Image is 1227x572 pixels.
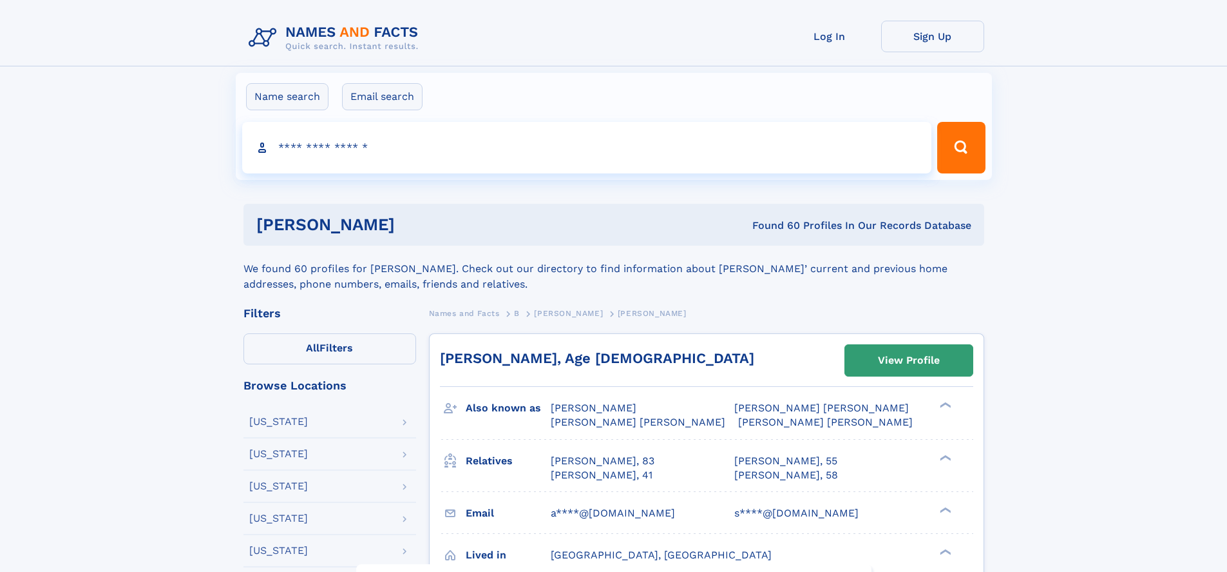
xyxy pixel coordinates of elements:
h3: Lived in [466,544,551,566]
div: [US_STATE] [249,449,308,459]
span: [GEOGRAPHIC_DATA], [GEOGRAPHIC_DATA] [551,549,772,561]
a: View Profile [845,345,973,376]
a: [PERSON_NAME], 41 [551,468,652,482]
h1: [PERSON_NAME] [256,217,574,233]
a: [PERSON_NAME], 55 [734,454,837,468]
h3: Email [466,502,551,524]
a: [PERSON_NAME], 83 [551,454,654,468]
div: Browse Locations [243,380,416,391]
div: ❯ [937,453,952,462]
div: ❯ [937,401,952,409]
span: [PERSON_NAME] [PERSON_NAME] [734,402,909,414]
h3: Relatives [466,450,551,472]
div: [US_STATE] [249,481,308,491]
a: Sign Up [881,21,984,52]
div: [US_STATE] [249,546,308,556]
div: View Profile [878,346,940,375]
div: We found 60 profiles for [PERSON_NAME]. Check out our directory to find information about [PERSON... [243,246,984,292]
span: [PERSON_NAME] [PERSON_NAME] [738,416,913,428]
label: Name search [246,83,328,110]
a: B [514,305,520,321]
span: All [306,342,319,354]
div: [US_STATE] [249,513,308,524]
a: [PERSON_NAME], Age [DEMOGRAPHIC_DATA] [440,350,754,366]
span: [PERSON_NAME] [551,402,636,414]
a: [PERSON_NAME], 58 [734,468,838,482]
input: search input [242,122,932,173]
span: B [514,309,520,318]
span: [PERSON_NAME] [PERSON_NAME] [551,416,725,428]
span: [PERSON_NAME] [534,309,603,318]
h3: Also known as [466,397,551,419]
div: ❯ [937,547,952,556]
label: Filters [243,333,416,364]
label: Email search [342,83,423,110]
div: [US_STATE] [249,417,308,427]
a: [PERSON_NAME] [534,305,603,321]
div: Found 60 Profiles In Our Records Database [573,219,971,233]
button: Search Button [937,122,985,173]
div: ❯ [937,506,952,514]
a: Log In [778,21,881,52]
a: Names and Facts [429,305,500,321]
div: Filters [243,308,416,319]
span: [PERSON_NAME] [618,309,687,318]
img: Logo Names and Facts [243,21,429,55]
